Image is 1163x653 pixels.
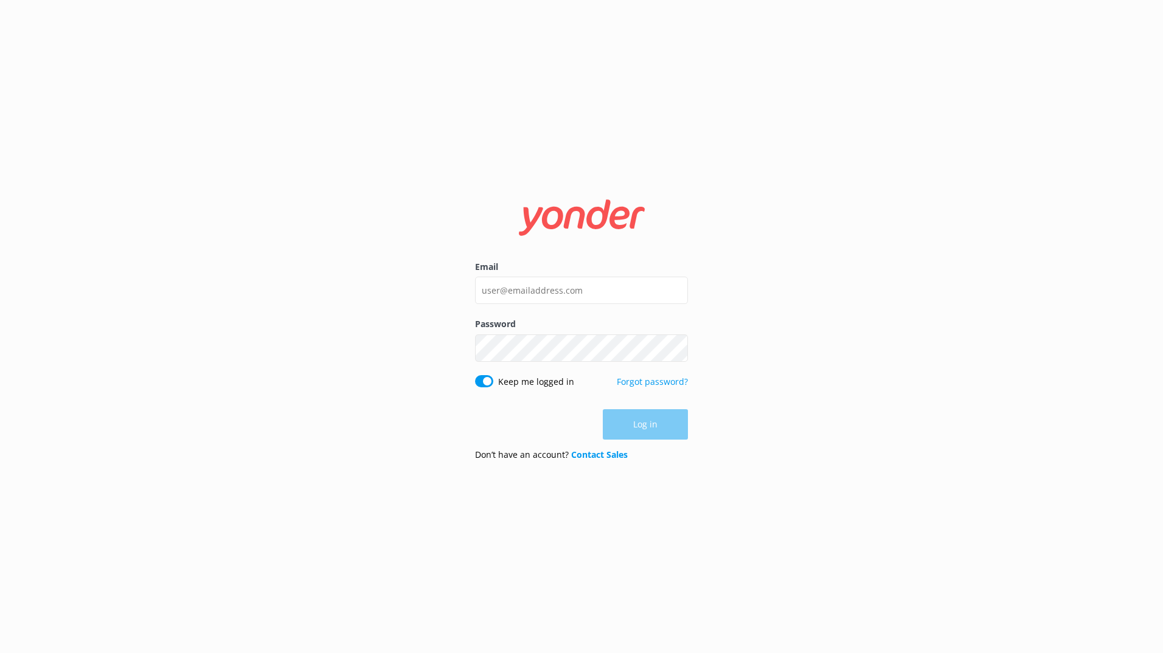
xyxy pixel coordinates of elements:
[475,317,688,331] label: Password
[664,336,688,360] button: Show password
[475,448,628,461] p: Don’t have an account?
[617,376,688,387] a: Forgot password?
[475,277,688,304] input: user@emailaddress.com
[571,449,628,460] a: Contact Sales
[475,260,688,274] label: Email
[498,375,574,389] label: Keep me logged in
